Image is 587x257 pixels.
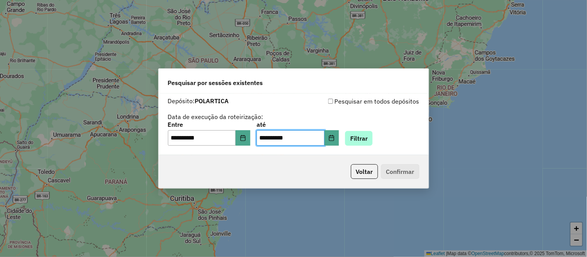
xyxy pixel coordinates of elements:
div: Pesquisar em todos depósitos [294,97,419,106]
label: Depósito: [168,96,229,106]
label: Data de execução da roteirização: [168,112,264,121]
button: Choose Date [236,130,250,146]
button: Filtrar [345,131,373,146]
strong: POLARTICA [195,97,229,105]
label: Entre [168,120,250,129]
button: Choose Date [325,130,339,146]
span: Pesquisar por sessões existentes [168,78,263,87]
button: Voltar [351,164,378,179]
label: até [257,120,339,129]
